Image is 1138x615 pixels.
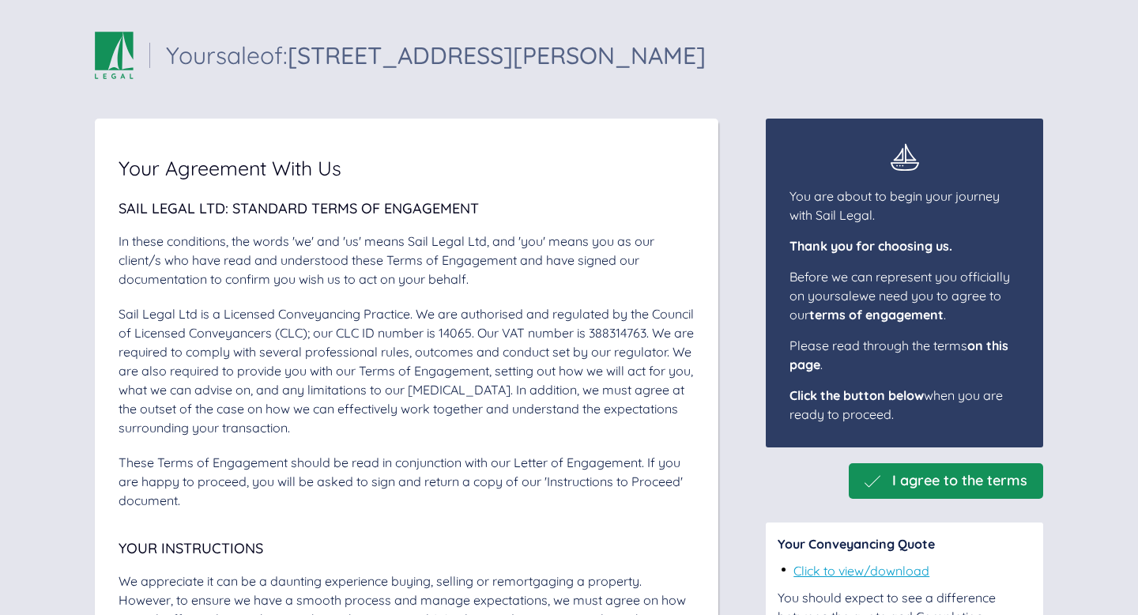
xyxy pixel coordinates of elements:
div: These Terms of Engagement should be read in conjunction with our Letter of Engagement. If you are... [119,453,695,510]
span: Sail Legal Ltd: Standard Terms of Engagement [119,199,479,217]
div: Your sale of: [166,43,706,67]
span: when you are ready to proceed. [789,387,1003,422]
span: Your Instructions [119,539,263,557]
span: Your Agreement With Us [119,158,341,178]
div: In these conditions, the words 'we' and 'us' means Sail Legal Ltd, and 'you' means you as our cli... [119,232,695,289]
span: Thank you for choosing us. [789,238,952,254]
span: Click the button below [789,387,924,403]
span: [STREET_ADDRESS][PERSON_NAME] [288,40,706,70]
span: I agree to the terms [892,473,1027,489]
div: Sail Legal Ltd is a Licensed Conveyancing Practice. We are authorised and regulated by the Counci... [119,304,695,437]
span: Before we can represent you officially on your sale we need you to agree to our . [789,269,1010,323]
span: Please read through the terms . [789,338,1008,372]
span: Your Conveyancing Quote [778,536,935,552]
span: terms of engagement [809,307,944,323]
span: You are about to begin your journey with Sail Legal. [789,188,1000,223]
a: Click to view/download [793,563,929,579]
